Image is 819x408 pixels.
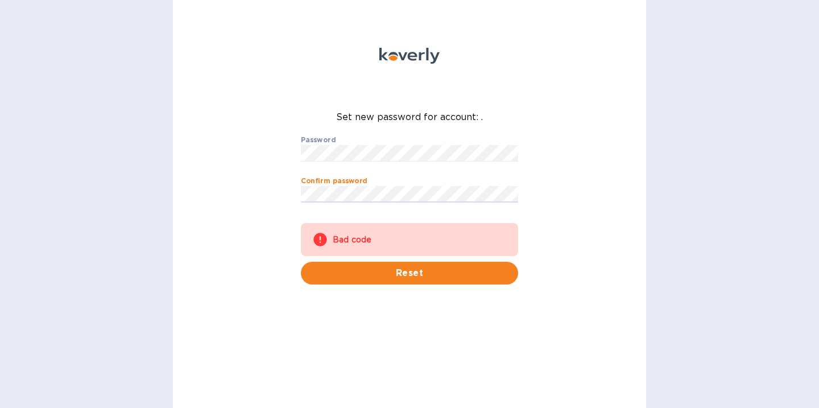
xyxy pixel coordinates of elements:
label: Password [301,137,336,143]
label: Confirm password [301,178,367,184]
button: Reset [301,262,518,285]
div: Bad code [333,230,507,250]
span: Set new password for account: . [336,112,483,122]
span: Reset [310,266,509,280]
img: Koverly [379,48,440,64]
